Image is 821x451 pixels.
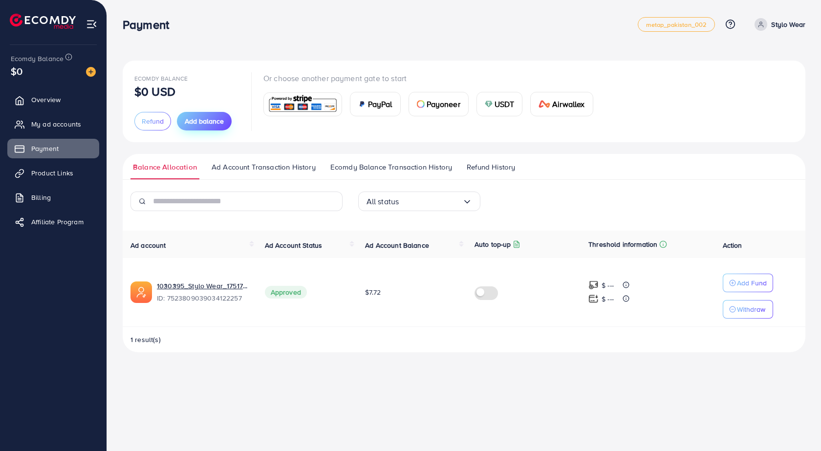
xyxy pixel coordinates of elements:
button: Refund [134,112,171,130]
a: cardPayoneer [409,92,469,116]
a: Billing [7,188,99,207]
p: Auto top-up [475,238,511,250]
a: Affiliate Program [7,212,99,232]
span: ID: 7523809039034122257 [157,293,249,303]
h3: Payment [123,18,177,32]
span: Product Links [31,168,73,178]
img: image [86,67,96,77]
input: Search for option [399,194,462,209]
span: Ad account [130,240,166,250]
span: Payoneer [427,98,460,110]
span: Refund [142,116,164,126]
span: PayPal [368,98,392,110]
span: $7.72 [365,287,381,297]
a: Stylo Wear [751,18,805,31]
span: Ad Account Status [265,240,323,250]
img: ic-ads-acc.e4c84228.svg [130,281,152,303]
p: Or choose another payment gate to start [263,72,601,84]
img: top-up amount [588,280,599,290]
span: Affiliate Program [31,217,84,227]
p: $ --- [602,293,614,305]
span: 1 result(s) [130,335,161,344]
img: card [539,100,550,108]
a: Product Links [7,163,99,183]
span: All status [367,194,399,209]
a: card [263,92,342,116]
a: My ad accounts [7,114,99,134]
a: cardAirwallex [530,92,593,116]
button: Withdraw [723,300,773,319]
img: top-up amount [588,294,599,304]
span: Ecomdy Balance Transaction History [330,162,452,172]
iframe: Chat [779,407,814,444]
p: Stylo Wear [771,19,805,30]
a: Payment [7,139,99,158]
div: <span class='underline'>1030395_Stylo Wear_1751773316264</span></br>7523809039034122257 [157,281,249,303]
a: metap_pakistan_002 [638,17,715,32]
img: card [417,100,425,108]
span: Balance Allocation [133,162,197,172]
a: cardPayPal [350,92,401,116]
span: Ad Account Transaction History [212,162,316,172]
button: Add Fund [723,274,773,292]
div: Search for option [358,192,480,211]
p: Withdraw [737,303,765,315]
button: Add balance [177,112,232,130]
span: Ecomdy Balance [11,54,64,64]
a: 1030395_Stylo Wear_1751773316264 [157,281,249,291]
span: $0 [11,64,22,78]
img: card [485,100,493,108]
span: metap_pakistan_002 [646,21,707,28]
img: menu [86,19,97,30]
span: My ad accounts [31,119,81,129]
a: cardUSDT [476,92,523,116]
span: Overview [31,95,61,105]
span: Action [723,240,742,250]
span: Payment [31,144,59,153]
a: Overview [7,90,99,109]
p: $ --- [602,279,614,291]
span: Ecomdy Balance [134,74,188,83]
p: Add Fund [737,277,767,289]
span: Billing [31,193,51,202]
span: USDT [495,98,515,110]
span: Ad Account Balance [365,240,429,250]
span: Add balance [185,116,224,126]
span: Airwallex [552,98,584,110]
span: Refund History [467,162,515,172]
p: Threshold information [588,238,657,250]
span: Approved [265,286,307,299]
img: logo [10,14,76,29]
p: $0 USD [134,86,175,97]
img: card [358,100,366,108]
img: card [267,94,339,115]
